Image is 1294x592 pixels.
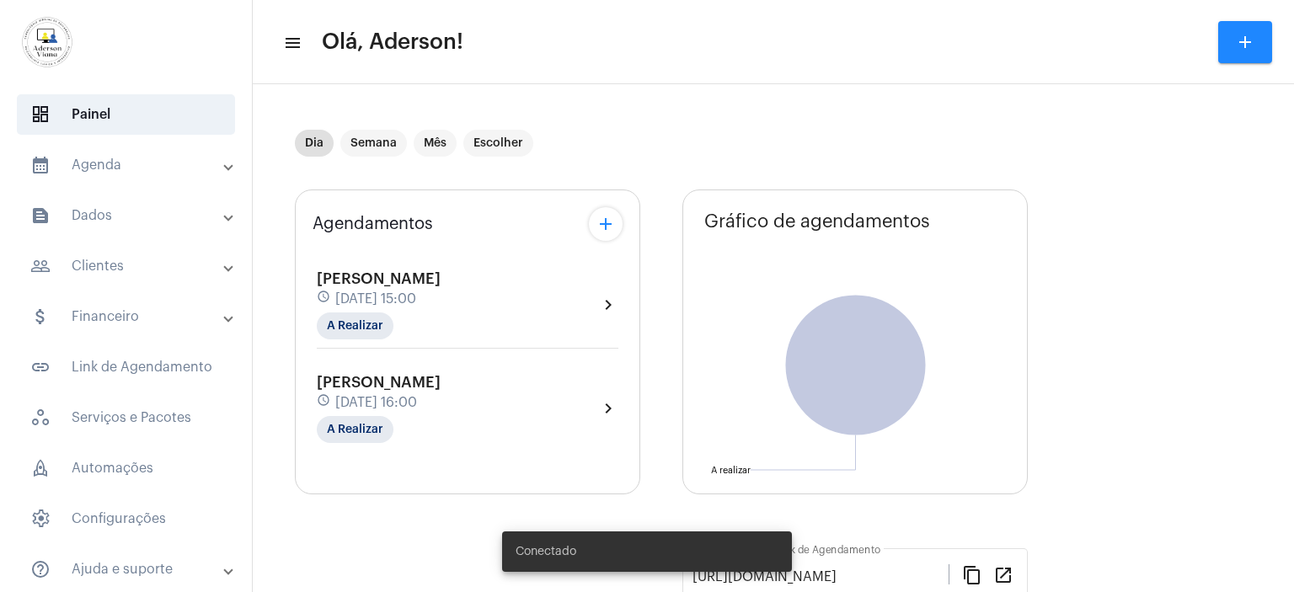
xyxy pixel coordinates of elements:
[295,130,334,157] mat-chip: Dia
[17,448,235,488] span: Automações
[993,564,1013,584] mat-icon: open_in_new
[17,94,235,135] span: Painel
[30,357,51,377] mat-icon: sidenav icon
[516,543,576,560] span: Conectado
[598,398,618,419] mat-icon: chevron_right
[30,104,51,125] span: sidenav icon
[1235,32,1255,52] mat-icon: add
[30,256,51,276] mat-icon: sidenav icon
[317,271,441,286] span: [PERSON_NAME]
[30,205,225,226] mat-panel-title: Dados
[322,29,463,56] span: Olá, Aderson!
[10,195,252,236] mat-expansion-panel-header: sidenav iconDados
[30,559,51,579] mat-icon: sidenav icon
[317,290,332,308] mat-icon: schedule
[30,458,51,478] span: sidenav icon
[30,559,225,579] mat-panel-title: Ajuda e suporte
[598,295,618,315] mat-icon: chevron_right
[711,466,751,475] text: A realizar
[335,395,417,410] span: [DATE] 16:00
[30,155,225,175] mat-panel-title: Agenda
[17,499,235,539] span: Configurações
[10,549,252,589] mat-expansion-panel-header: sidenav iconAjuda e suporte
[30,307,51,327] mat-icon: sidenav icon
[283,33,300,53] mat-icon: sidenav icon
[10,145,252,185] mat-expansion-panel-header: sidenav iconAgenda
[17,397,235,438] span: Serviços e Pacotes
[962,564,982,584] mat-icon: content_copy
[335,291,416,307] span: [DATE] 15:00
[414,130,457,157] mat-chip: Mês
[463,130,533,157] mat-chip: Escolher
[30,256,225,276] mat-panel-title: Clientes
[317,416,393,443] mat-chip: A Realizar
[10,246,252,286] mat-expansion-panel-header: sidenav iconClientes
[30,509,51,529] span: sidenav icon
[317,393,332,412] mat-icon: schedule
[704,211,930,232] span: Gráfico de agendamentos
[30,155,51,175] mat-icon: sidenav icon
[692,569,949,584] input: Link
[313,215,433,233] span: Agendamentos
[13,8,81,76] img: d7e3195d-0907-1efa-a796-b593d293ae59.png
[317,312,393,339] mat-chip: A Realizar
[30,307,225,327] mat-panel-title: Financeiro
[30,408,51,428] span: sidenav icon
[17,347,235,387] span: Link de Agendamento
[30,205,51,226] mat-icon: sidenav icon
[340,130,407,157] mat-chip: Semana
[596,214,616,234] mat-icon: add
[10,296,252,337] mat-expansion-panel-header: sidenav iconFinanceiro
[317,375,441,390] span: [PERSON_NAME]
